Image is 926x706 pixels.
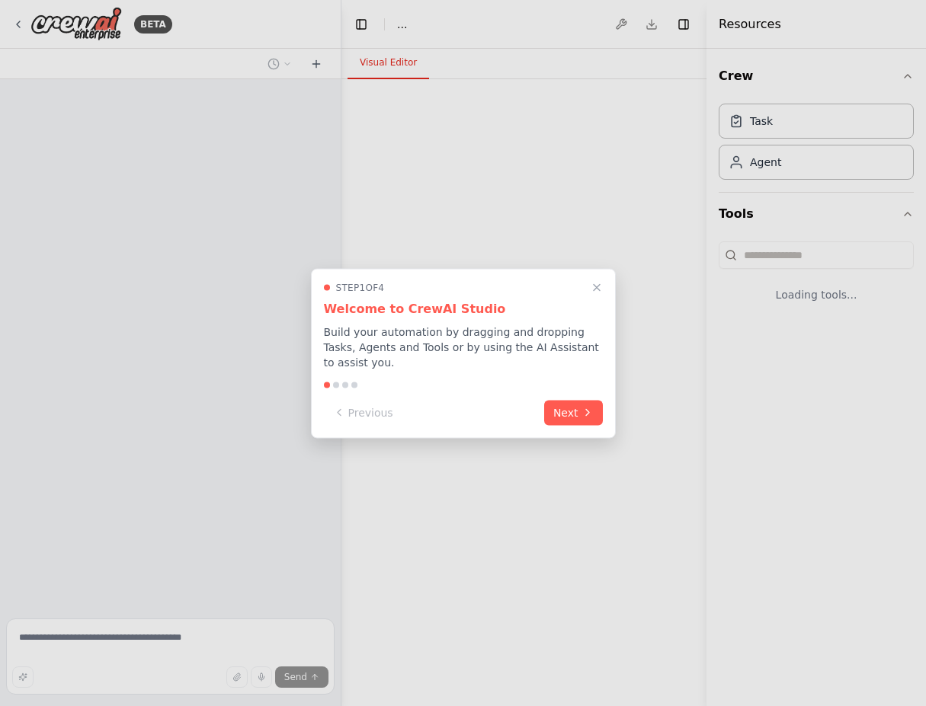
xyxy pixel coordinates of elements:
button: Hide left sidebar [351,14,372,35]
button: Next [544,400,603,425]
button: Close walkthrough [588,278,606,296]
h3: Welcome to CrewAI Studio [324,299,603,318]
p: Build your automation by dragging and dropping Tasks, Agents and Tools or by using the AI Assista... [324,324,603,369]
button: Previous [324,400,402,425]
span: Step 1 of 4 [336,281,385,293]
